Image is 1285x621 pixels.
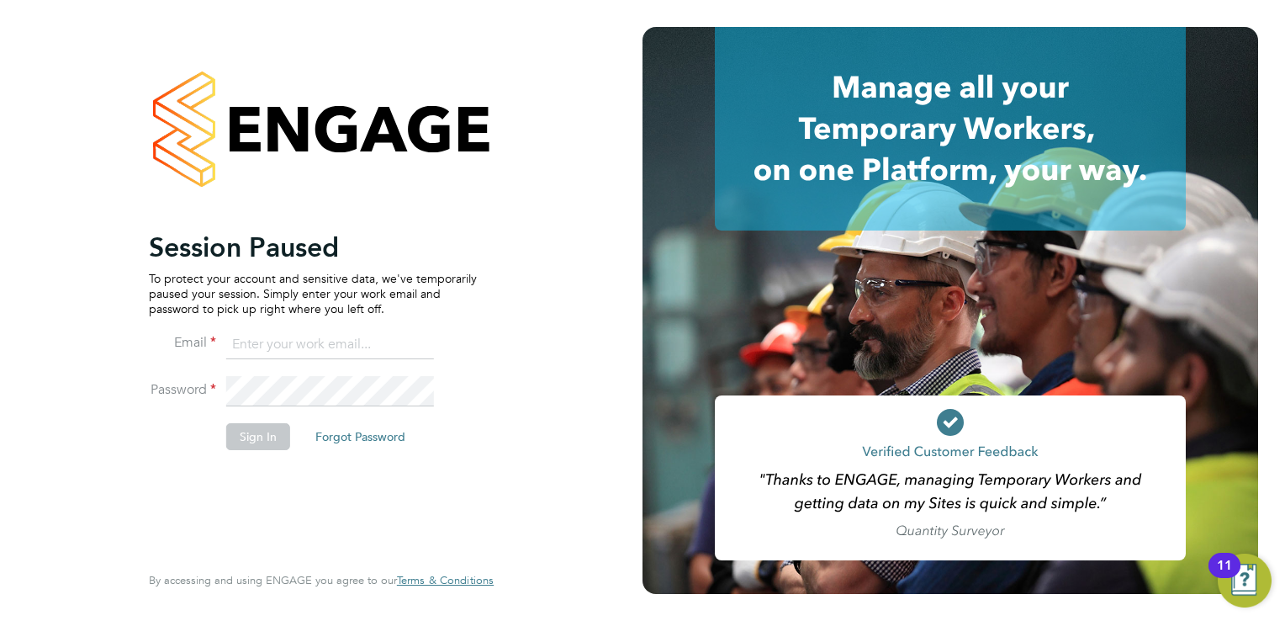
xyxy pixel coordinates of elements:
span: By accessing and using ENGAGE you agree to our [149,573,494,587]
p: To protect your account and sensitive data, we've temporarily paused your session. Simply enter y... [149,271,477,317]
label: Password [149,381,216,399]
a: Terms & Conditions [397,574,494,587]
button: Open Resource Center, 11 new notifications [1218,554,1272,608]
label: Email [149,334,216,352]
div: 11 [1217,565,1232,587]
span: Terms & Conditions [397,573,494,587]
button: Sign In [226,423,290,450]
button: Forgot Password [302,423,419,450]
h2: Session Paused [149,231,477,264]
input: Enter your work email... [226,330,434,360]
